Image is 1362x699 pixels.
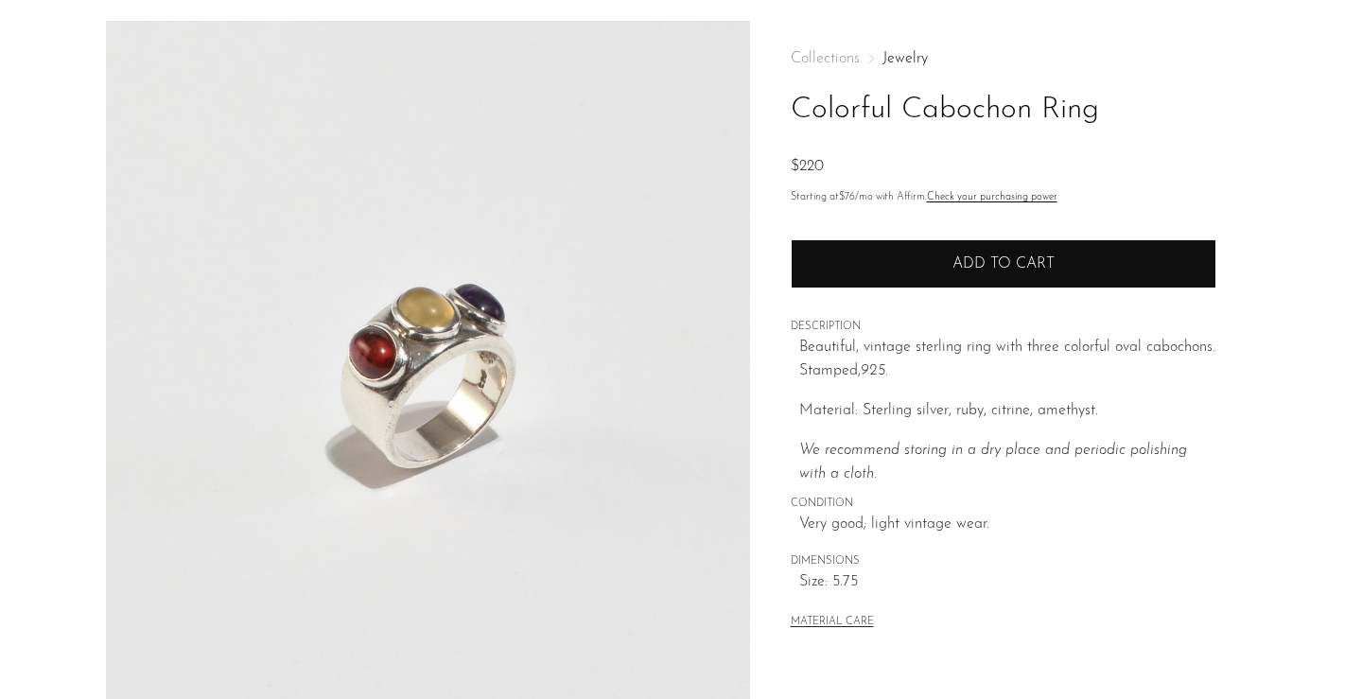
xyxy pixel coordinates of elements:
[799,336,1216,384] p: Beautiful, vintage sterling ring with three colorful oval cabochons. Stamped,
[799,399,1216,424] p: Material: Sterling silver, ruby, citrine, amethyst.
[791,159,824,174] span: $220
[791,86,1216,134] h1: Colorful Cabochon Ring
[791,239,1216,288] button: Add to cart
[799,513,1216,537] span: Very good; light vintage wear.
[791,616,874,630] button: MATERIAL CARE
[882,51,928,66] a: Jewelry
[952,256,1055,271] span: Add to cart
[839,192,855,202] span: $76
[799,443,1187,482] em: We recommend storing in a dry place and periodic polishing with a cloth.
[791,189,1216,206] p: Starting at /mo with Affirm.
[799,570,1216,595] span: Size: 5.75
[791,51,860,66] span: Collections
[791,319,1216,336] span: DESCRIPTION
[927,192,1057,202] a: Check your purchasing power - Learn more about Affirm Financing (opens in modal)
[791,496,1216,513] span: CONDITION
[791,51,1216,66] nav: Breadcrumbs
[861,363,888,378] em: 925.
[791,553,1216,570] span: DIMENSIONS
